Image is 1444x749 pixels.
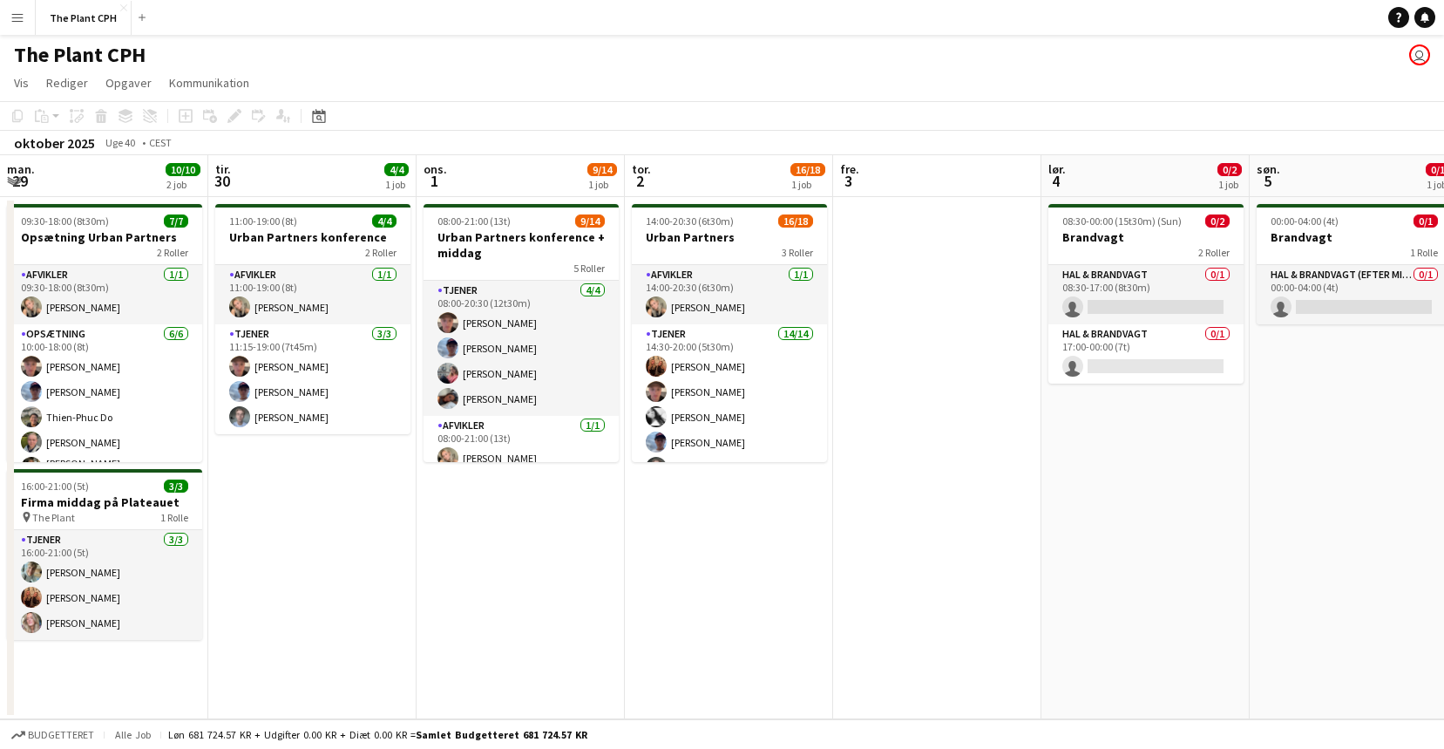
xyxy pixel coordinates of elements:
span: The Plant [32,511,75,524]
span: 3 Roller [782,246,813,259]
app-card-role: Tjener3/316:00-21:00 (5t)[PERSON_NAME][PERSON_NAME][PERSON_NAME] [7,530,202,640]
a: Rediger [39,71,95,94]
span: 30 [213,171,231,191]
div: 1 job [1218,178,1241,191]
span: 4/4 [372,214,397,228]
app-card-role: Afvikler1/114:00-20:30 (6t30m)[PERSON_NAME] [632,265,827,324]
span: 9/14 [575,214,605,228]
app-job-card: 14:00-20:30 (6t30m)16/18Urban Partners3 RollerAfvikler1/114:00-20:30 (6t30m)[PERSON_NAME]Tjener14... [632,204,827,462]
span: tir. [215,161,231,177]
button: The Plant CPH [36,1,132,35]
span: 3/3 [164,480,188,493]
h3: Firma middag på Plateauet [7,494,202,510]
span: 7/7 [164,214,188,228]
span: Kommunikation [169,75,249,91]
h1: The Plant CPH [14,42,146,68]
span: 29 [4,171,35,191]
span: 08:00-21:00 (13t) [437,214,511,228]
app-job-card: 08:00-21:00 (13t)9/14Urban Partners konference + middag5 RollerTjener4/408:00-20:30 (12t30m)[PERS... [424,204,619,462]
span: 1 [421,171,447,191]
span: 3 [837,171,859,191]
app-job-card: 16:00-21:00 (5t)3/3Firma middag på Plateauet The Plant1 RolleTjener3/316:00-21:00 (5t)[PERSON_NAM... [7,469,202,640]
span: fre. [840,161,859,177]
app-card-role: Afvikler1/111:00-19:00 (8t)[PERSON_NAME] [215,265,410,324]
h3: Urban Partners [632,229,827,245]
a: Kommunikation [162,71,256,94]
span: 09:30-18:00 (8t30m) [21,214,109,228]
span: 0/2 [1217,163,1242,176]
app-job-card: 08:30-00:00 (15t30m) (Sun)0/2Brandvagt2 RollerHal & brandvagt0/108:30-17:00 (8t30m) Hal & brandva... [1048,204,1244,384]
div: 2 job [166,178,200,191]
span: tor. [632,161,651,177]
span: 16/18 [790,163,825,176]
span: 2 Roller [157,246,188,259]
span: Alle job [112,728,153,741]
app-job-card: 09:30-18:00 (8t30m)7/7Opsætning Urban Partners2 RollerAfvikler1/109:30-18:00 (8t30m)[PERSON_NAME]... [7,204,202,462]
span: 10/10 [166,163,200,176]
span: 08:30-00:00 (15t30m) (Sun) [1062,214,1182,228]
span: man. [7,161,35,177]
span: Vis [14,75,29,91]
app-card-role: Tjener4/408:00-20:30 (12t30m)[PERSON_NAME][PERSON_NAME][PERSON_NAME][PERSON_NAME] [424,281,619,416]
div: Løn 681 724.57 KR + Udgifter 0.00 KR + Diæt 0.00 KR = [168,728,587,741]
span: 11:00-19:00 (8t) [229,214,297,228]
h3: Urban Partners konference + middag [424,229,619,261]
div: CEST [149,136,172,149]
span: Rediger [46,75,88,91]
span: 2 Roller [1198,246,1230,259]
app-card-role: Afvikler1/108:00-21:00 (13t)[PERSON_NAME] [424,416,619,475]
span: 1 Rolle [160,511,188,524]
span: Samlet budgetteret 681 724.57 KR [416,728,587,741]
span: 16/18 [778,214,813,228]
a: Opgaver [98,71,159,94]
span: 2 [629,171,651,191]
a: Vis [7,71,36,94]
span: Opgaver [105,75,152,91]
span: søn. [1257,161,1280,177]
h3: Opsætning Urban Partners [7,229,202,245]
div: 1 job [385,178,408,191]
h3: Urban Partners konference [215,229,410,245]
span: 5 [1254,171,1280,191]
span: 14:00-20:30 (6t30m) [646,214,734,228]
div: 1 job [791,178,824,191]
div: 1 job [588,178,616,191]
button: Budgetteret [9,725,97,745]
span: 1 Rolle [1410,246,1438,259]
h3: Brandvagt [1048,229,1244,245]
span: 9/14 [587,163,617,176]
span: Uge 40 [98,136,142,149]
span: 16:00-21:00 (5t) [21,480,89,493]
span: 4 [1046,171,1066,191]
app-user-avatar: Magnus Pedersen [1409,44,1430,65]
app-card-role: Tjener3/311:15-19:00 (7t45m)[PERSON_NAME][PERSON_NAME][PERSON_NAME] [215,324,410,434]
app-card-role: Afvikler1/109:30-18:00 (8t30m)[PERSON_NAME] [7,265,202,324]
span: 5 Roller [573,262,605,275]
span: 00:00-04:00 (4t) [1271,214,1339,228]
span: Budgetteret [28,729,94,741]
app-card-role: Hal & brandvagt0/117:00-00:00 (7t) [1048,324,1244,384]
span: lør. [1048,161,1066,177]
app-job-card: 11:00-19:00 (8t)4/4Urban Partners konference2 RollerAfvikler1/111:00-19:00 (8t)[PERSON_NAME]Tjene... [215,204,410,434]
span: 2 Roller [365,246,397,259]
div: oktober 2025 [14,134,95,152]
app-card-role: Hal & brandvagt0/108:30-17:00 (8t30m) [1048,265,1244,324]
span: 0/2 [1205,214,1230,228]
span: 0/1 [1413,214,1438,228]
span: ons. [424,161,447,177]
app-card-role: Opsætning6/610:00-18:00 (8t)[PERSON_NAME][PERSON_NAME]Thien-Phuc Do[PERSON_NAME][PERSON_NAME][GEO... [7,324,202,515]
app-card-role: Tjener14/1414:30-20:00 (5t30m)[PERSON_NAME][PERSON_NAME][PERSON_NAME][PERSON_NAME][PERSON_NAME] [632,324,827,712]
span: 4/4 [384,163,409,176]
